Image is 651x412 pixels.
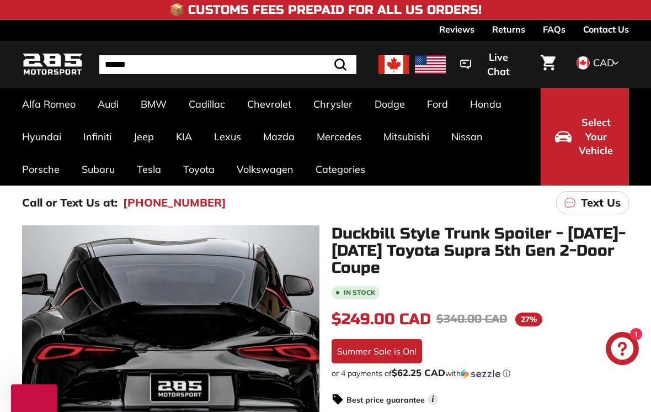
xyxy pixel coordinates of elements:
[11,153,71,186] a: Porsche
[236,88,302,120] a: Chevrolet
[22,194,118,211] p: Call or Text Us at:
[581,194,621,211] p: Text Us
[461,369,500,379] img: Sezzle
[332,310,431,329] span: $249.00 CAD
[306,120,372,153] a: Mercedes
[332,368,629,379] div: or 4 payments of$62.25 CADwithSezzle Click to learn more about Sezzle
[305,153,376,186] a: Categories
[332,225,629,276] h1: Duckbill Style Trunk Spoiler - [DATE]-[DATE] Toyota Supra 5th Gen 2-Door Coupe
[130,88,178,120] a: BMW
[302,88,364,120] a: Chrysler
[556,191,629,214] a: Text Us
[602,332,642,368] inbox-online-store-chat: Shopify online store chat
[99,55,356,74] input: Search
[172,153,226,186] a: Toyota
[22,51,83,77] img: Logo_285_Motorsport_areodynamics_components
[165,120,203,153] a: KIA
[122,120,165,153] a: Jeep
[364,88,416,120] a: Dodge
[439,20,474,39] a: Reviews
[11,120,72,153] a: Hyundai
[515,313,542,326] span: 27%
[71,153,126,186] a: Subaru
[541,88,629,186] button: Select Your Vehicle
[372,120,440,153] a: Mitsubishi
[392,367,445,378] span: $62.25 CAD
[428,394,438,405] span: i
[11,88,87,120] a: Alfa Romeo
[436,312,507,326] span: $340.00 CAD
[543,20,565,39] a: FAQs
[440,120,494,153] a: Nissan
[583,20,629,39] a: Contact Us
[416,88,459,120] a: Ford
[577,115,615,158] span: Select Your Vehicle
[332,339,422,363] div: Summer Sale is On!
[169,3,482,17] h4: 📦 Customs Fees Prepaid for All US Orders!
[203,120,252,153] a: Lexus
[123,194,226,211] a: [PHONE_NUMBER]
[593,56,614,69] span: CAD
[344,289,375,296] b: In stock
[126,153,172,186] a: Tesla
[492,20,525,39] a: Returns
[477,50,520,78] span: Live Chat
[178,88,236,120] a: Cadillac
[87,88,130,120] a: Audi
[252,120,306,153] a: Mazda
[459,88,513,120] a: Honda
[72,120,122,153] a: Infiniti
[226,153,305,186] a: Volkswagen
[332,368,629,379] div: or 4 payments of with
[346,395,425,405] strong: Best price guarantee
[534,46,562,83] a: Cart
[446,44,534,85] button: Live Chat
